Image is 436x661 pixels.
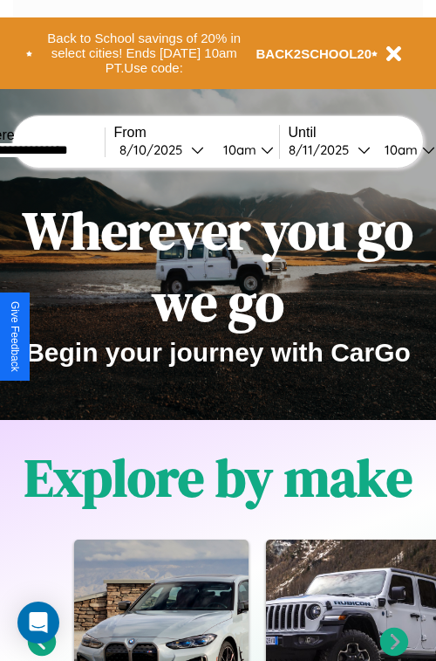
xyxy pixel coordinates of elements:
[24,442,412,513] h1: Explore by make
[376,141,422,158] div: 10am
[209,141,279,159] button: 10am
[114,141,209,159] button: 8/10/2025
[17,602,59,644] div: Open Intercom Messenger
[289,141,358,158] div: 8 / 11 / 2025
[215,141,261,158] div: 10am
[119,141,191,158] div: 8 / 10 / 2025
[32,26,256,80] button: Back to School savings of 20% in select cities! Ends [DATE] 10am PT.Use code:
[9,301,21,372] div: Give Feedback
[114,125,279,141] label: From
[256,46,372,61] b: BACK2SCHOOL20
